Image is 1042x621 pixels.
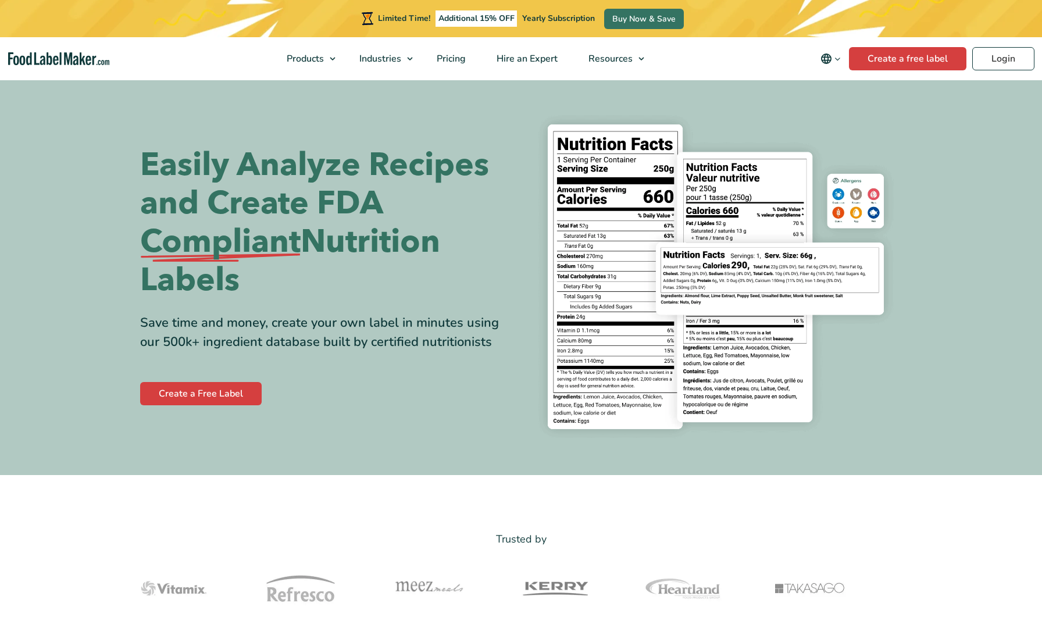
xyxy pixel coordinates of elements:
a: Industries [344,37,419,80]
a: Create a free label [849,47,966,70]
a: Login [972,47,1034,70]
a: Resources [573,37,650,80]
a: Create a Free Label [140,382,262,405]
span: Yearly Subscription [522,13,595,24]
a: Buy Now & Save [604,9,684,29]
span: Compliant [140,223,301,261]
a: Food Label Maker homepage [8,52,110,66]
a: Hire an Expert [481,37,570,80]
span: Resources [585,52,634,65]
button: Change language [812,47,849,70]
span: Pricing [433,52,467,65]
span: Limited Time! [378,13,430,24]
a: Pricing [422,37,479,80]
p: Trusted by [140,531,902,548]
span: Hire an Expert [493,52,559,65]
span: Additional 15% OFF [436,10,518,27]
span: Products [283,52,325,65]
span: Industries [356,52,402,65]
h1: Easily Analyze Recipes and Create FDA Nutrition Labels [140,146,512,299]
div: Save time and money, create your own label in minutes using our 500k+ ingredient database built b... [140,313,512,352]
a: Products [272,37,341,80]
